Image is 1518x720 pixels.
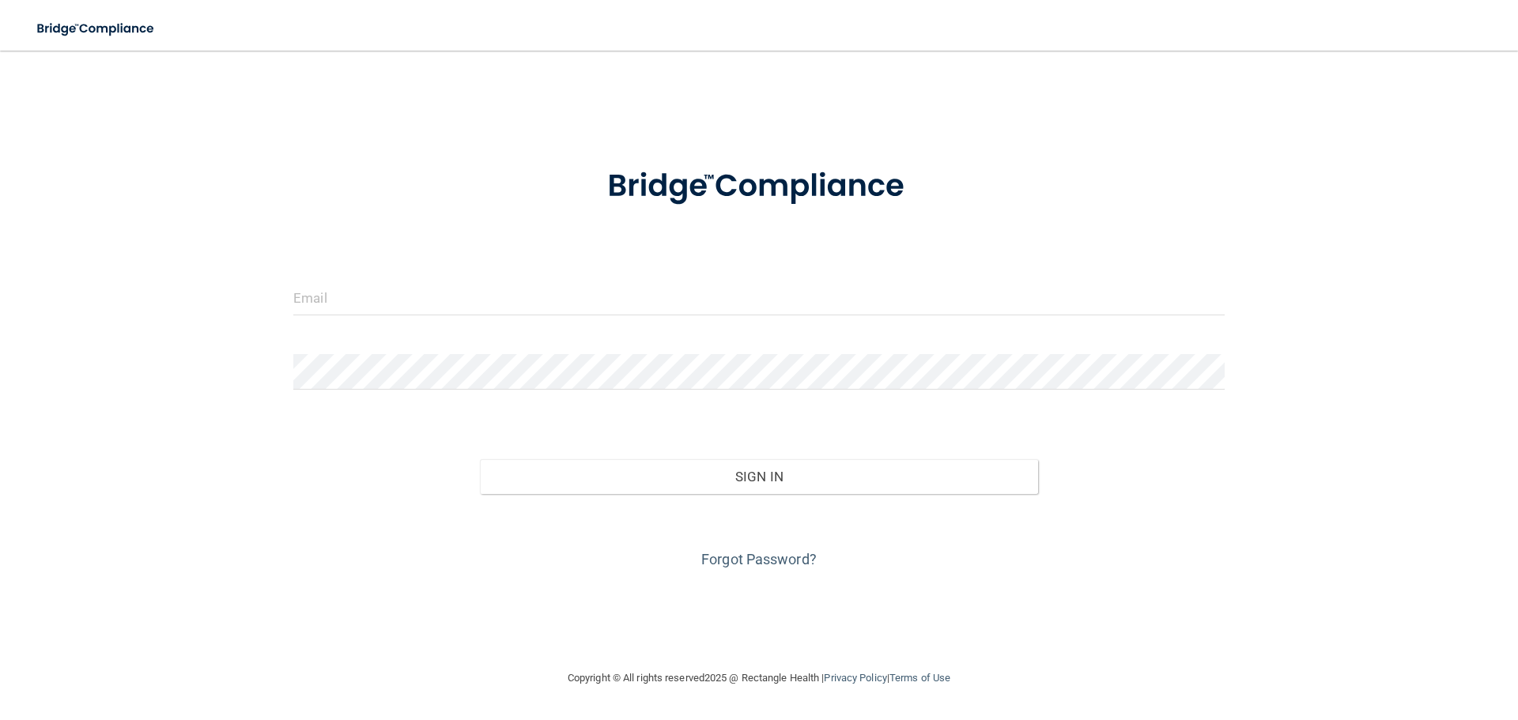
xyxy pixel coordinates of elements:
[824,672,886,684] a: Privacy Policy
[480,459,1039,494] button: Sign In
[293,280,1225,315] input: Email
[24,13,169,45] img: bridge_compliance_login_screen.278c3ca4.svg
[701,551,817,567] a: Forgot Password?
[575,145,943,228] img: bridge_compliance_login_screen.278c3ca4.svg
[470,653,1048,703] div: Copyright © All rights reserved 2025 @ Rectangle Health | |
[889,672,950,684] a: Terms of Use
